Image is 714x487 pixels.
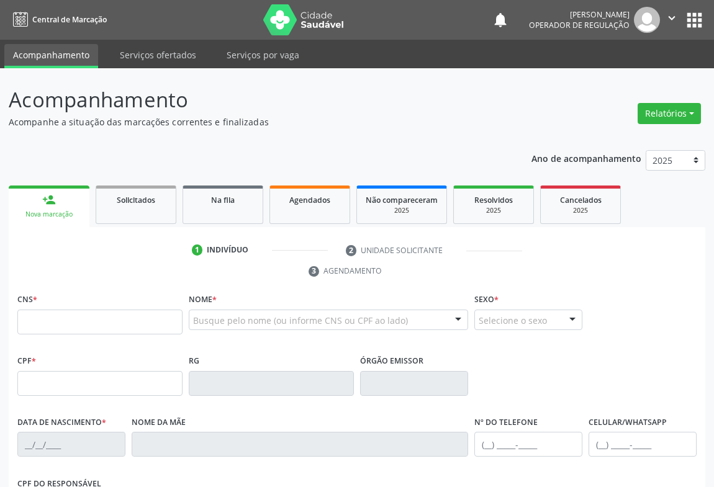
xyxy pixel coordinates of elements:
label: Data de nascimento [17,413,106,432]
button: apps [684,9,705,31]
label: CPF [17,352,36,371]
div: 1 [192,244,203,256]
span: Solicitados [117,195,155,205]
div: Indivíduo [207,244,248,256]
label: CNS [17,290,37,310]
button:  [660,7,684,33]
span: Selecione o sexo [479,314,547,327]
input: __/__/____ [17,432,125,457]
img: img [634,7,660,33]
label: RG [189,352,199,371]
button: notifications [492,11,509,29]
div: 2025 [549,206,612,215]
div: 2025 [366,206,438,215]
label: Sexo [474,290,499,310]
span: Busque pelo nome (ou informe CNS ou CPF ao lado) [193,314,408,327]
a: Serviços ofertados [111,44,205,66]
span: Na fila [211,195,235,205]
div: Nova marcação [17,210,81,219]
span: Não compareceram [366,195,438,205]
a: Central de Marcação [9,9,107,30]
span: Cancelados [560,195,602,205]
div: person_add [42,193,56,207]
span: Agendados [289,195,330,205]
a: Serviços por vaga [218,44,308,66]
a: Acompanhamento [4,44,98,68]
p: Acompanhamento [9,84,496,115]
label: Celular/WhatsApp [589,413,667,432]
p: Ano de acompanhamento [531,150,641,166]
div: 2025 [463,206,525,215]
span: Operador de regulação [529,20,630,30]
p: Acompanhe a situação das marcações correntes e finalizadas [9,115,496,128]
label: Nome da mãe [132,413,186,432]
label: Nº do Telefone [474,413,538,432]
button: Relatórios [638,103,701,124]
input: (__) _____-_____ [474,432,582,457]
span: Resolvidos [474,195,513,205]
span: Central de Marcação [32,14,107,25]
label: Nome [189,290,217,310]
i:  [665,11,679,25]
div: [PERSON_NAME] [529,9,630,20]
input: (__) _____-_____ [589,432,697,457]
label: Órgão emissor [360,352,423,371]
